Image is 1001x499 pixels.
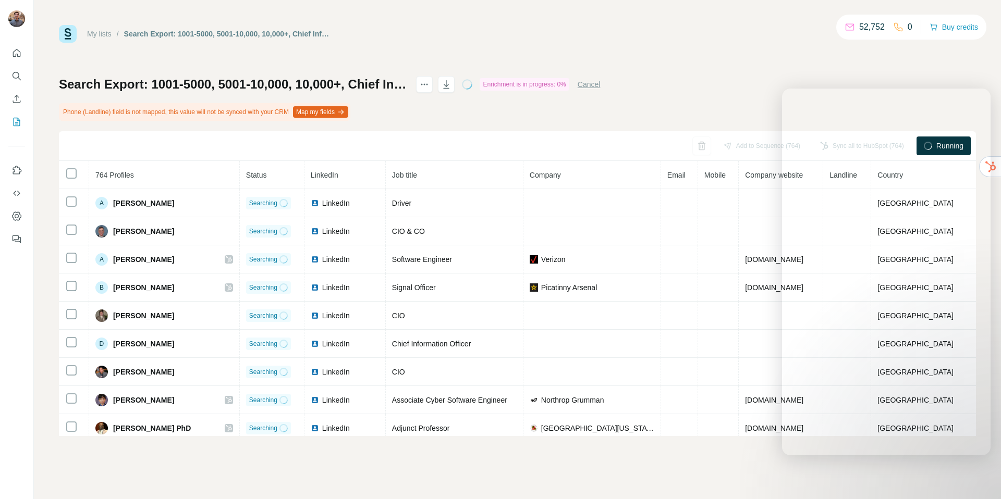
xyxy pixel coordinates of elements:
[392,171,417,179] span: Job title
[392,255,452,264] span: Software Engineer
[578,79,601,90] button: Cancel
[8,10,25,27] img: Avatar
[541,423,654,433] span: [GEOGRAPHIC_DATA][US_STATE]
[311,368,319,376] img: LinkedIn logo
[322,339,350,349] span: LinkedIn
[59,25,77,43] img: Surfe Logo
[8,230,25,248] button: Feedback
[59,76,407,93] h1: Search Export: 1001-5000, 5001-10,000, 10,000+, Chief Information Security Officer, Chief Informa...
[113,282,174,293] span: [PERSON_NAME]
[311,227,319,235] img: LinkedIn logo
[117,29,119,39] li: /
[95,281,108,294] div: B
[95,225,108,238] img: Avatar
[311,311,319,320] img: LinkedIn logo
[745,283,803,292] span: [DOMAIN_NAME]
[530,171,561,179] span: Company
[311,424,319,432] img: LinkedIn logo
[113,367,174,377] span: [PERSON_NAME]
[541,254,566,265] span: Verizon
[249,311,277,320] span: Searching
[113,423,191,433] span: [PERSON_NAME] PhD
[322,226,350,236] span: LinkedIn
[95,309,108,322] img: Avatar
[966,464,991,489] iframe: Intercom live chat
[322,423,350,433] span: LinkedIn
[311,283,319,292] img: LinkedIn logo
[416,76,433,93] button: actions
[745,424,803,432] span: [DOMAIN_NAME]
[704,171,726,179] span: Mobile
[249,339,277,348] span: Searching
[322,310,350,321] span: LinkedIn
[95,338,108,350] div: D
[8,90,25,108] button: Enrich CSV
[249,255,277,264] span: Searching
[930,20,978,34] button: Buy credits
[95,366,108,378] img: Avatar
[8,207,25,226] button: Dashboard
[745,396,803,404] span: [DOMAIN_NAME]
[8,67,25,85] button: Search
[293,106,348,118] button: Map my fields
[322,282,350,293] span: LinkedIn
[667,171,686,179] span: Email
[392,424,450,432] span: Adjunct Professor
[124,29,331,39] div: Search Export: 1001-5000, 5001-10,000, 10,000+, Chief Information Security Officer, Chief Informa...
[8,44,25,63] button: Quick start
[859,21,885,33] p: 52,752
[392,340,471,348] span: Chief Information Officer
[530,283,538,292] img: company-logo
[392,227,425,235] span: CIO & CO
[95,394,108,406] img: Avatar
[113,198,174,208] span: [PERSON_NAME]
[322,395,350,405] span: LinkedIn
[530,255,538,264] img: company-logo
[322,254,350,265] span: LinkedIn
[113,395,174,405] span: [PERSON_NAME]
[59,103,350,121] div: Phone (Landline) field is not mapped, this value will not be synced with your CRM
[113,226,174,236] span: [PERSON_NAME]
[113,339,174,349] span: [PERSON_NAME]
[392,396,507,404] span: Associate Cyber Software Engineer
[95,253,108,266] div: A
[249,283,277,292] span: Searching
[8,184,25,203] button: Use Surfe API
[8,161,25,180] button: Use Surfe on LinkedIn
[311,199,319,207] img: LinkedIn logo
[745,171,803,179] span: Company website
[8,113,25,131] button: My lists
[246,171,267,179] span: Status
[95,171,134,179] span: 764 Profiles
[311,255,319,264] img: LinkedIn logo
[530,424,538,432] img: company-logo
[908,21,912,33] p: 0
[249,198,277,208] span: Searching
[95,422,108,434] img: Avatar
[311,340,319,348] img: LinkedIn logo
[782,89,991,455] iframe: Intercom live chat
[392,199,411,207] span: Driver
[311,396,319,404] img: LinkedIn logo
[530,396,538,404] img: company-logo
[745,255,803,264] span: [DOMAIN_NAME]
[249,423,277,433] span: Searching
[392,368,405,376] span: CIO
[87,30,112,38] a: My lists
[311,171,338,179] span: LinkedIn
[113,254,174,265] span: [PERSON_NAME]
[249,395,277,405] span: Searching
[541,282,597,293] span: Picatinny Arsenal
[249,227,277,236] span: Searching
[392,283,436,292] span: Signal Officer
[95,197,108,209] div: A
[541,395,604,405] span: Northrop Grumman
[249,367,277,377] span: Searching
[322,367,350,377] span: LinkedIn
[392,311,405,320] span: CIO
[113,310,174,321] span: [PERSON_NAME]
[322,198,350,208] span: LinkedIn
[480,78,569,91] div: Enrichment is in progress: 0%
